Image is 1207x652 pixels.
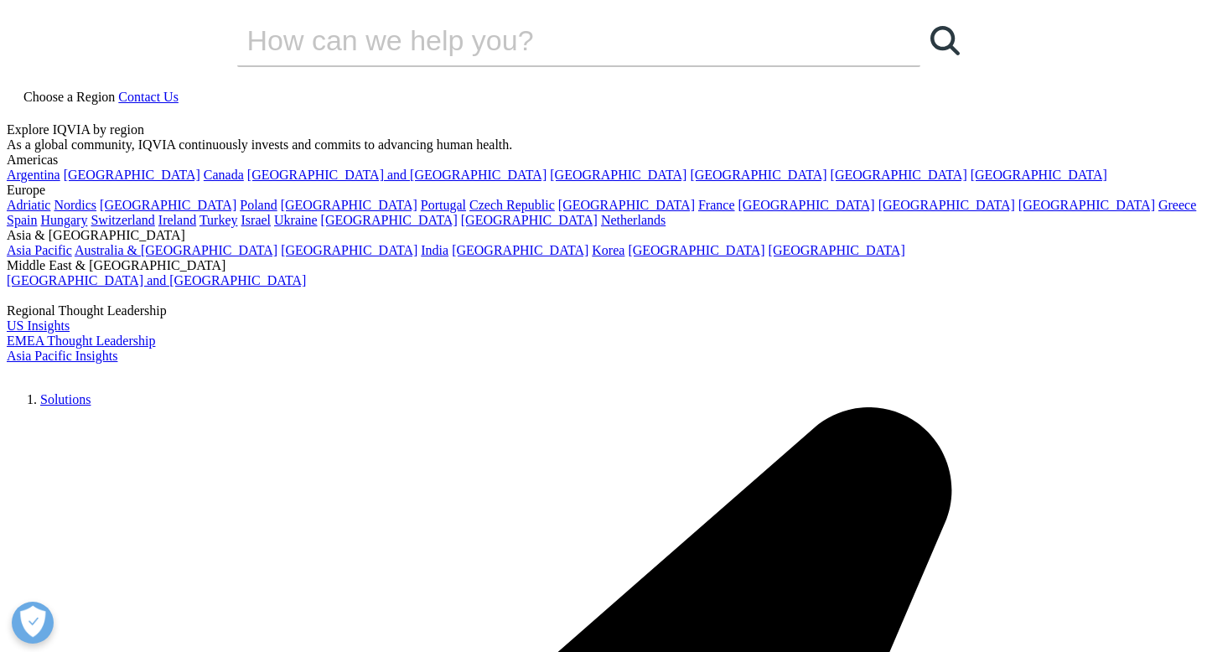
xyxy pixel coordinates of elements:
a: Czech Republic [469,198,555,212]
div: Explore IQVIA by region [7,122,1200,137]
div: Asia & [GEOGRAPHIC_DATA] [7,228,1200,243]
a: Solutions [40,392,91,406]
input: Search [237,15,873,65]
a: Australia & [GEOGRAPHIC_DATA] [75,243,277,257]
a: Contact Us [118,90,179,104]
a: Ireland [158,213,196,227]
a: [GEOGRAPHIC_DATA] and [GEOGRAPHIC_DATA] [7,273,306,287]
a: India [421,243,448,257]
a: Asia Pacific Insights [7,349,117,363]
a: Turkey [199,213,238,227]
div: Europe [7,183,1200,198]
a: [GEOGRAPHIC_DATA] [321,213,458,227]
a: [GEOGRAPHIC_DATA] [831,168,967,182]
a: [GEOGRAPHIC_DATA] [628,243,764,257]
a: [GEOGRAPHIC_DATA] [281,243,417,257]
svg: Search [930,26,960,55]
a: [GEOGRAPHIC_DATA] [738,198,875,212]
a: Ukraine [274,213,318,227]
a: Portugal [421,198,466,212]
div: Americas [7,153,1200,168]
div: Regional Thought Leadership [7,303,1200,318]
span: Choose a Region [23,90,115,104]
a: Search [920,15,971,65]
a: Nordics [54,198,96,212]
a: Poland [240,198,277,212]
a: Greece [1158,198,1196,212]
a: [GEOGRAPHIC_DATA] [690,168,826,182]
a: Hungary [40,213,87,227]
div: Middle East & [GEOGRAPHIC_DATA] [7,258,1200,273]
a: Argentina [7,168,60,182]
a: Switzerland [91,213,154,227]
a: France [698,198,735,212]
a: [GEOGRAPHIC_DATA] [550,168,686,182]
a: [GEOGRAPHIC_DATA] [461,213,598,227]
a: [GEOGRAPHIC_DATA] [1018,198,1155,212]
a: EMEA Thought Leadership [7,334,155,348]
a: Netherlands [601,213,666,227]
a: [GEOGRAPHIC_DATA] and [GEOGRAPHIC_DATA] [247,168,547,182]
a: [GEOGRAPHIC_DATA] [452,243,588,257]
a: Spain [7,213,37,227]
a: [GEOGRAPHIC_DATA] [878,198,1015,212]
a: [GEOGRAPHIC_DATA] [100,198,236,212]
a: [GEOGRAPHIC_DATA] [769,243,905,257]
a: Korea [592,243,624,257]
a: Asia Pacific [7,243,72,257]
div: As a global community, IQVIA continuously invests and commits to advancing human health. [7,137,1200,153]
a: Canada [204,168,244,182]
a: Adriatic [7,198,50,212]
a: Israel [241,213,272,227]
button: Open Preferences [12,602,54,644]
a: [GEOGRAPHIC_DATA] [971,168,1107,182]
a: [GEOGRAPHIC_DATA] [281,198,417,212]
a: [GEOGRAPHIC_DATA] [558,198,695,212]
a: US Insights [7,318,70,333]
a: [GEOGRAPHIC_DATA] [64,168,200,182]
